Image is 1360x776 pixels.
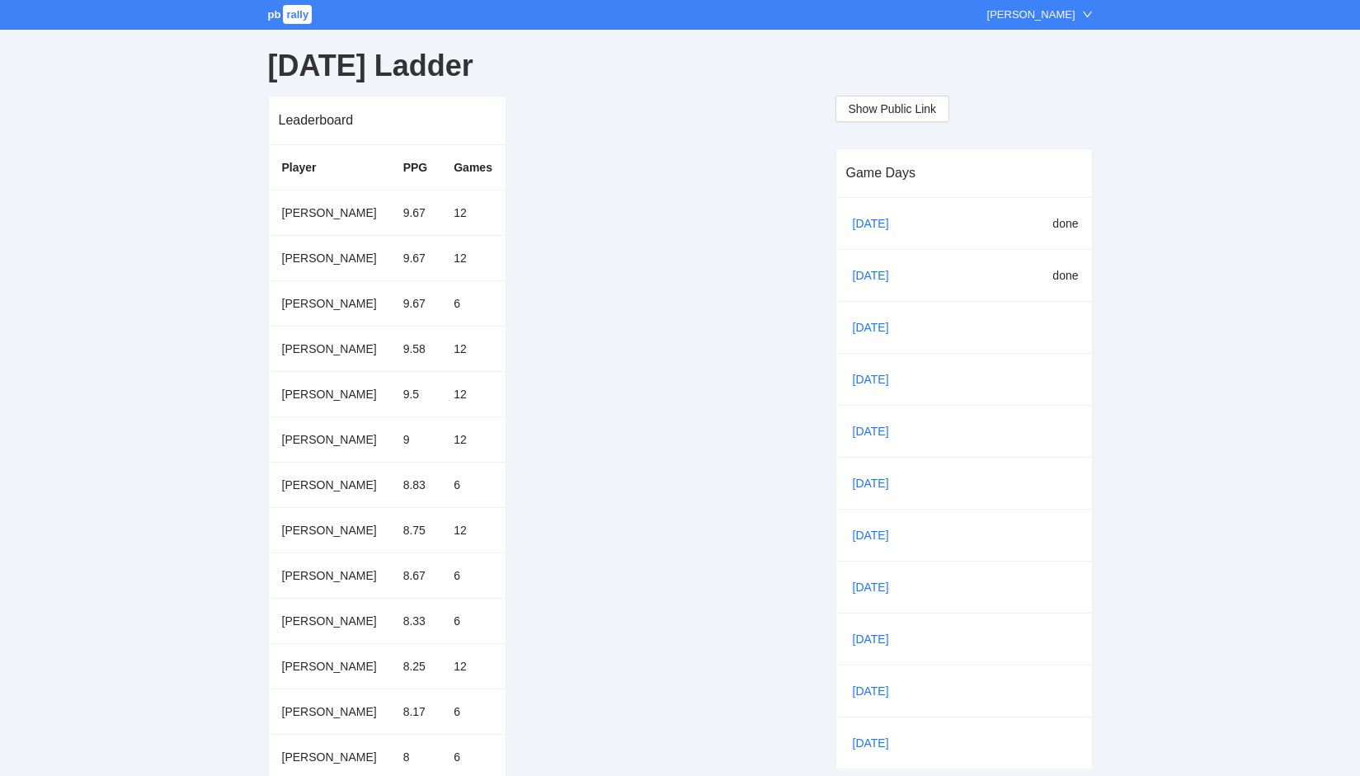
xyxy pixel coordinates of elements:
[269,598,390,643] td: [PERSON_NAME]
[440,643,506,689] td: 12
[269,553,390,598] td: [PERSON_NAME]
[390,235,441,280] td: 9.67
[269,326,390,371] td: [PERSON_NAME]
[403,158,428,176] div: PPG
[269,235,390,280] td: [PERSON_NAME]
[440,416,506,462] td: 12
[390,280,441,326] td: 9.67
[390,326,441,371] td: 9.58
[849,100,937,118] span: Show Public Link
[849,263,906,288] a: [DATE]
[279,96,496,143] div: Leaderboard
[835,96,950,122] button: Show Public Link
[849,679,906,703] a: [DATE]
[440,689,506,734] td: 6
[1082,9,1093,20] span: down
[268,8,315,21] a: pbrally
[268,36,1093,96] div: [DATE] Ladder
[282,158,377,176] div: Player
[390,190,441,235] td: 9.67
[440,598,506,643] td: 6
[390,643,441,689] td: 8.25
[849,575,906,600] a: [DATE]
[849,523,906,548] a: [DATE]
[390,553,441,598] td: 8.67
[283,5,312,24] span: rally
[440,280,506,326] td: 6
[987,7,1075,23] div: [PERSON_NAME]
[454,158,492,176] div: Games
[440,235,506,280] td: 12
[440,326,506,371] td: 12
[390,416,441,462] td: 9
[269,190,390,235] td: [PERSON_NAME]
[440,553,506,598] td: 6
[390,371,441,416] td: 9.5
[268,8,281,21] span: pb
[849,627,906,651] a: [DATE]
[390,598,441,643] td: 8.33
[849,419,906,444] a: [DATE]
[993,249,1092,301] td: done
[849,367,906,392] a: [DATE]
[390,507,441,553] td: 8.75
[269,643,390,689] td: [PERSON_NAME]
[269,280,390,326] td: [PERSON_NAME]
[846,149,1082,196] div: Game Days
[269,689,390,734] td: [PERSON_NAME]
[993,198,1092,250] td: done
[440,190,506,235] td: 12
[269,371,390,416] td: [PERSON_NAME]
[440,371,506,416] td: 12
[849,211,906,236] a: [DATE]
[390,689,441,734] td: 8.17
[269,462,390,507] td: [PERSON_NAME]
[849,471,906,496] a: [DATE]
[269,507,390,553] td: [PERSON_NAME]
[269,416,390,462] td: [PERSON_NAME]
[390,462,441,507] td: 8.83
[849,315,906,340] a: [DATE]
[440,507,506,553] td: 12
[440,462,506,507] td: 6
[849,731,906,755] a: [DATE]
